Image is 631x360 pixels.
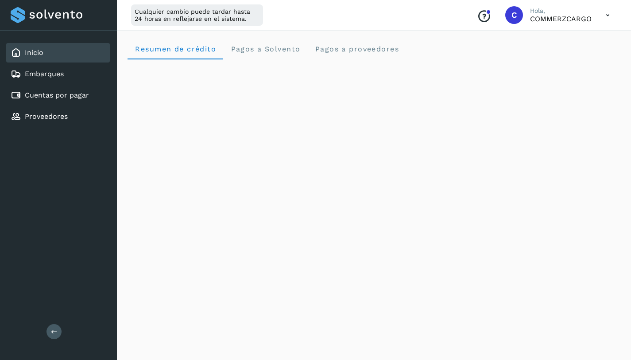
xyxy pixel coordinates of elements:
[6,86,110,105] div: Cuentas por pagar
[25,70,64,78] a: Embarques
[230,45,300,53] span: Pagos a Solvento
[131,4,263,26] div: Cualquier cambio puede tardar hasta 24 horas en reflejarse en el sistema.
[25,48,43,57] a: Inicio
[135,45,216,53] span: Resumen de crédito
[6,107,110,126] div: Proveedores
[6,43,110,63] div: Inicio
[314,45,399,53] span: Pagos a proveedores
[530,7,592,15] p: Hola,
[6,64,110,84] div: Embarques
[25,91,89,99] a: Cuentas por pagar
[530,15,592,23] p: COMMERZCARGO
[25,112,68,121] a: Proveedores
